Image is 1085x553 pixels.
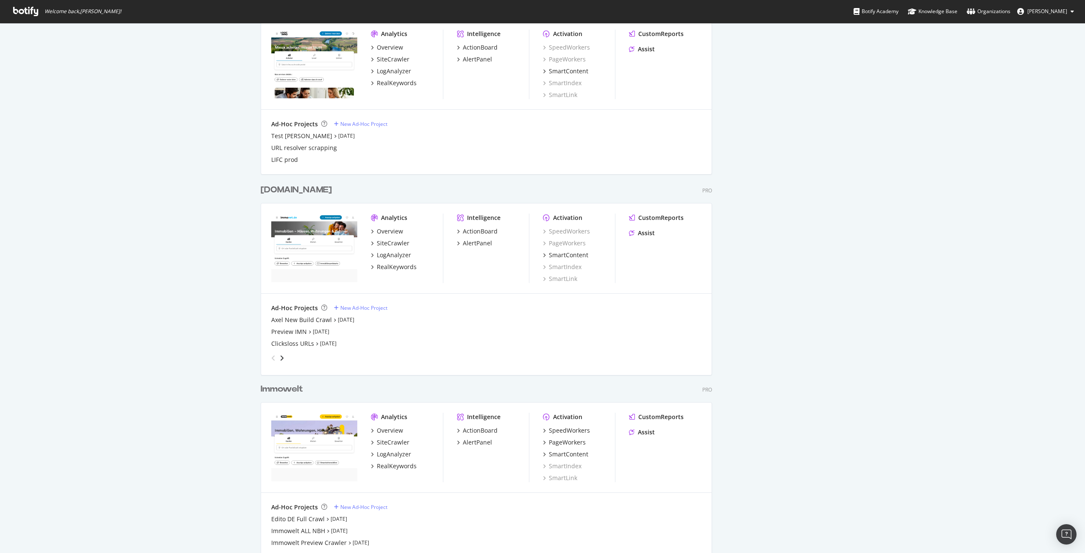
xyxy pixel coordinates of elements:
[463,227,498,236] div: ActionBoard
[1027,8,1067,15] span: Sergiy Ryvkin
[261,383,303,395] div: Immowelt
[543,239,586,247] div: PageWorkers
[271,304,318,312] div: Ad-Hoc Projects
[353,539,369,546] a: [DATE]
[638,30,684,38] div: CustomReports
[334,304,387,311] a: New Ad-Hoc Project
[340,120,387,128] div: New Ad-Hoc Project
[313,328,329,335] a: [DATE]
[377,251,411,259] div: LogAnalyzer
[543,55,586,64] a: PageWorkers
[381,30,407,38] div: Analytics
[371,251,411,259] a: LogAnalyzer
[371,450,411,459] a: LogAnalyzer
[543,91,577,99] a: SmartLink
[629,30,684,38] a: CustomReports
[371,263,417,271] a: RealKeywords
[377,43,403,52] div: Overview
[463,43,498,52] div: ActionBoard
[271,132,332,140] div: Test [PERSON_NAME]
[543,43,590,52] div: SpeedWorkers
[340,304,387,311] div: New Ad-Hoc Project
[553,413,582,421] div: Activation
[377,239,409,247] div: SiteCrawler
[271,316,332,324] a: Axel New Build Crawl
[543,263,581,271] div: SmartIndex
[371,55,409,64] a: SiteCrawler
[549,438,586,447] div: PageWorkers
[543,227,590,236] a: SpeedWorkers
[467,413,501,421] div: Intelligence
[467,30,501,38] div: Intelligence
[371,227,403,236] a: Overview
[261,383,306,395] a: Immowelt
[908,7,957,16] div: Knowledge Base
[854,7,899,16] div: Botify Academy
[279,354,285,362] div: angle-right
[334,120,387,128] a: New Ad-Hoc Project
[271,144,337,152] a: URL resolver scrapping
[271,539,347,547] a: Immowelt Preview Crawler
[549,251,588,259] div: SmartContent
[702,187,712,194] div: Pro
[261,184,335,196] a: [DOMAIN_NAME]
[638,229,655,237] div: Assist
[1010,5,1081,18] button: [PERSON_NAME]
[331,515,347,522] a: [DATE]
[381,413,407,421] div: Analytics
[271,214,357,282] img: immonet.de
[371,239,409,247] a: SiteCrawler
[463,55,492,64] div: AlertPanel
[338,316,354,323] a: [DATE]
[377,263,417,271] div: RealKeywords
[271,156,298,164] div: LIFC prod
[371,462,417,470] a: RealKeywords
[271,328,307,336] a: Preview IMN
[967,7,1010,16] div: Organizations
[271,339,314,348] div: Clicksloss URLs
[371,43,403,52] a: Overview
[543,79,581,87] a: SmartIndex
[553,30,582,38] div: Activation
[463,426,498,435] div: ActionBoard
[1056,524,1077,545] div: Open Intercom Messenger
[457,55,492,64] a: AlertPanel
[549,450,588,459] div: SmartContent
[638,214,684,222] div: CustomReports
[457,438,492,447] a: AlertPanel
[268,351,279,365] div: angle-left
[543,462,581,470] a: SmartIndex
[377,55,409,64] div: SiteCrawler
[457,227,498,236] a: ActionBoard
[457,43,498,52] a: ActionBoard
[371,438,409,447] a: SiteCrawler
[340,503,387,511] div: New Ad-Hoc Project
[334,503,387,511] a: New Ad-Hoc Project
[543,275,577,283] a: SmartLink
[271,527,325,535] div: Immowelt ALL NBH
[543,67,588,75] a: SmartContent
[463,239,492,247] div: AlertPanel
[638,45,655,53] div: Assist
[377,450,411,459] div: LogAnalyzer
[381,214,407,222] div: Analytics
[543,474,577,482] a: SmartLink
[467,214,501,222] div: Intelligence
[629,428,655,436] a: Assist
[45,8,121,15] span: Welcome back, [PERSON_NAME] !
[638,428,655,436] div: Assist
[629,413,684,421] a: CustomReports
[629,214,684,222] a: CustomReports
[271,120,318,128] div: Ad-Hoc Projects
[629,229,655,237] a: Assist
[377,462,417,470] div: RealKeywords
[549,426,590,435] div: SpeedWorkers
[553,214,582,222] div: Activation
[543,438,586,447] a: PageWorkers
